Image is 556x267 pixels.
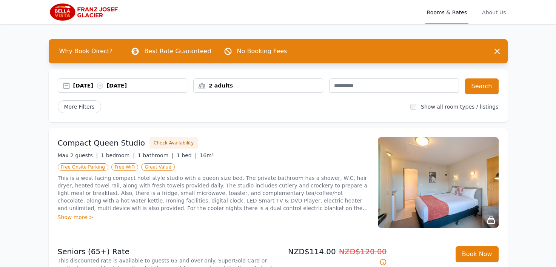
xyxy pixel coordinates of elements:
[141,163,174,171] span: Great Value
[456,246,499,262] button: Book Now
[58,213,369,221] div: Show more >
[177,152,197,158] span: 1 bed |
[144,47,211,56] p: Best Rate Guaranteed
[58,163,108,171] span: Free Onsite Parking
[111,163,139,171] span: Free WiFi
[73,82,187,89] div: [DATE] [DATE]
[58,100,101,113] span: More Filters
[339,247,387,256] span: NZD$120.00
[58,152,98,158] span: Max 2 guests |
[101,152,135,158] span: 1 bedroom |
[49,3,121,21] img: Bella Vista Franz Josef Glacier
[465,78,499,94] button: Search
[138,152,174,158] span: 1 bathroom |
[149,137,198,149] button: Check Availability
[421,104,498,110] label: Show all room types / listings
[237,47,287,56] p: No Booking Fees
[58,138,145,148] h3: Compact Queen Studio
[58,174,369,212] p: This is a west facing compact hotel style studio with a queen size bed. The private bathroom has ...
[200,152,214,158] span: 16m²
[194,82,323,89] div: 2 adults
[53,44,119,59] span: Why Book Direct?
[58,246,275,257] p: Seniors (65+) Rate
